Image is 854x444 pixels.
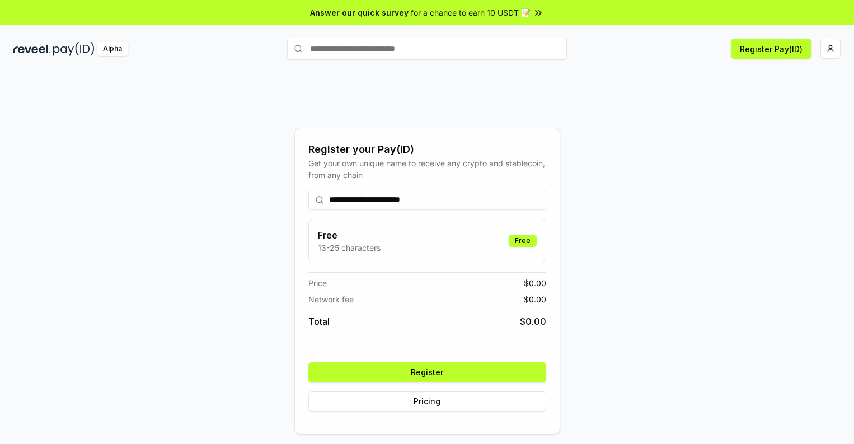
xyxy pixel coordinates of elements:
[308,315,330,328] span: Total
[53,42,95,56] img: pay_id
[308,157,546,181] div: Get your own unique name to receive any crypto and stablecoin, from any chain
[509,235,537,247] div: Free
[308,362,546,382] button: Register
[524,277,546,289] span: $ 0.00
[318,228,381,242] h3: Free
[310,7,409,18] span: Answer our quick survey
[308,142,546,157] div: Register your Pay(ID)
[308,277,327,289] span: Price
[520,315,546,328] span: $ 0.00
[411,7,531,18] span: for a chance to earn 10 USDT 📝
[13,42,51,56] img: reveel_dark
[308,391,546,412] button: Pricing
[308,293,354,305] span: Network fee
[318,242,381,254] p: 13-25 characters
[97,42,128,56] div: Alpha
[731,39,811,59] button: Register Pay(ID)
[524,293,546,305] span: $ 0.00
